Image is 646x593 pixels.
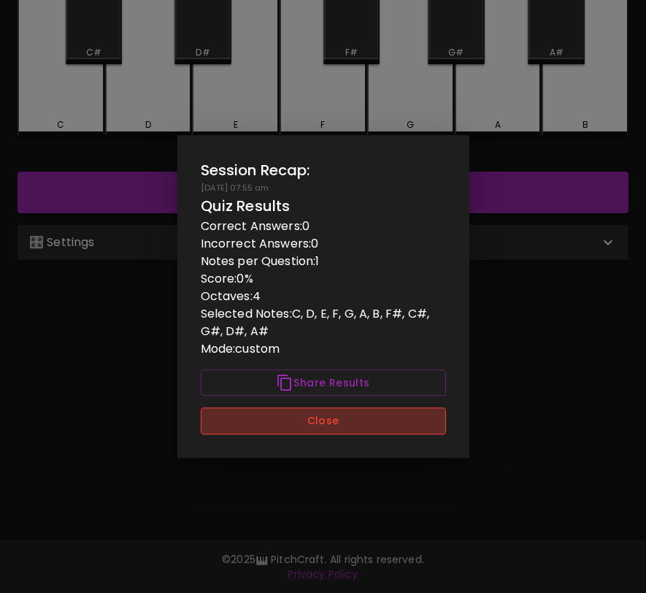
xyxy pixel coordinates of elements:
button: Close [201,408,446,435]
button: Share Results [201,370,446,397]
h6: Quiz Results [201,194,446,218]
p: Mode: custom [201,340,446,358]
h2: Session Recap: [201,158,446,182]
p: [DATE] 07:55 am [201,182,446,194]
p: Incorrect Answers: 0 [201,235,446,253]
p: Correct Answers: 0 [201,218,446,235]
p: Selected Notes: C, D, E, F, G, A, B, F#, C#, G#, D#, A# [201,305,446,340]
p: Octaves: 4 [201,288,446,305]
p: Score: 0 % [201,270,446,288]
p: Notes per Question: 1 [201,253,446,270]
